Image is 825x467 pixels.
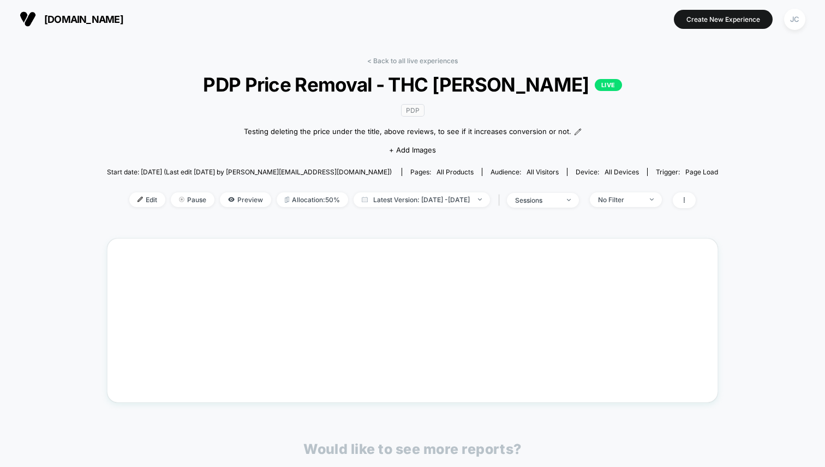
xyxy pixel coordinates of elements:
[107,168,392,176] span: Start date: [DATE] (Last edit [DATE] by [PERSON_NAME][EMAIL_ADDRESS][DOMAIN_NAME])
[478,198,482,201] img: end
[567,199,571,201] img: end
[179,197,184,202] img: end
[674,10,773,29] button: Create New Experience
[685,168,718,176] span: Page Load
[44,14,123,25] span: [DOMAIN_NAME]
[784,9,805,30] div: JC
[137,197,143,202] img: edit
[401,104,425,117] span: PDP
[527,168,559,176] span: All Visitors
[598,196,642,204] div: No Filter
[491,168,559,176] div: Audience:
[220,192,271,207] span: Preview
[656,168,718,176] div: Trigger:
[781,8,809,31] button: JC
[362,197,368,202] img: calendar
[495,192,507,208] span: |
[515,196,559,204] div: sessions
[129,192,165,207] span: Edit
[303,441,522,457] p: Would like to see more reports?
[595,79,622,91] p: LIVE
[137,73,687,96] span: PDP Price Removal - THC [PERSON_NAME]
[605,168,639,176] span: all devices
[367,57,458,65] a: < Back to all live experiences
[171,192,214,207] span: Pause
[567,168,647,176] span: Device:
[285,197,289,203] img: rebalance
[650,198,654,201] img: end
[389,145,436,154] span: + Add Images
[277,192,348,207] span: Allocation: 50%
[437,168,474,176] span: all products
[20,11,36,27] img: Visually logo
[16,10,127,28] button: [DOMAIN_NAME]
[244,126,571,137] span: Testing deleting the price under the title, above reviews, to see if it increases conversion or not.
[354,192,490,207] span: Latest Version: [DATE] - [DATE]
[410,168,474,176] div: Pages:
